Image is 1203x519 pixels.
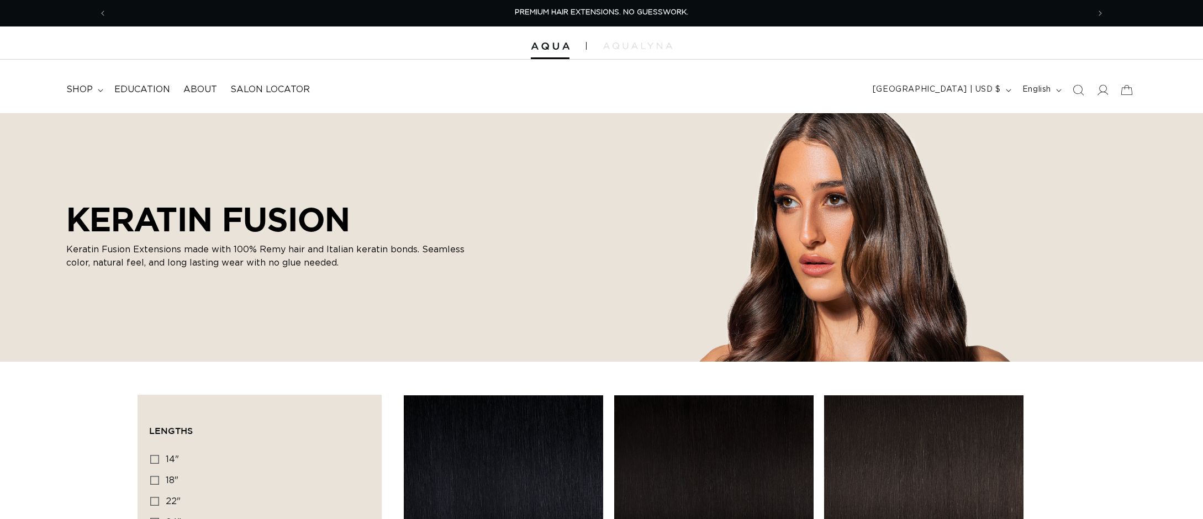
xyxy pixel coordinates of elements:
[114,84,170,96] span: Education
[1016,80,1066,100] button: English
[149,406,370,446] summary: Lengths (0 selected)
[66,200,486,239] h2: KERATIN FUSION
[60,77,108,102] summary: shop
[166,476,178,485] span: 18"
[873,84,1001,96] span: [GEOGRAPHIC_DATA] | USD $
[166,455,179,464] span: 14"
[603,43,672,49] img: aqualyna.com
[866,80,1016,100] button: [GEOGRAPHIC_DATA] | USD $
[230,84,310,96] span: Salon Locator
[166,497,181,506] span: 22"
[1022,84,1051,96] span: English
[91,3,115,24] button: Previous announcement
[66,84,93,96] span: shop
[149,426,193,436] span: Lengths
[1066,78,1090,102] summary: Search
[177,77,224,102] a: About
[1088,3,1112,24] button: Next announcement
[515,9,688,16] span: PREMIUM HAIR EXTENSIONS. NO GUESSWORK.
[66,243,486,269] p: Keratin Fusion Extensions made with 100% Remy hair and Italian keratin bonds. Seamless color, nat...
[108,77,177,102] a: Education
[183,84,217,96] span: About
[224,77,316,102] a: Salon Locator
[531,43,569,50] img: Aqua Hair Extensions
